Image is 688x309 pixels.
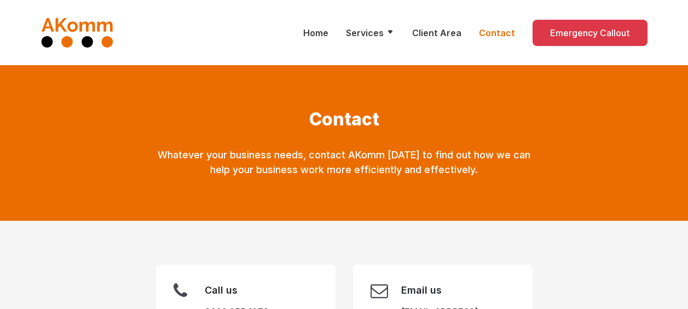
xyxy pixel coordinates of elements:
a: Client Area [412,26,461,39]
img: AKomm [41,18,114,48]
a: Services [346,26,395,39]
h1: Contact [147,109,541,130]
a: Emergency Callout [533,20,647,46]
p: Whatever your business needs, contact AKomm [DATE] to find out how we can help your business work... [147,147,541,177]
h3: Email us [401,284,515,296]
h3: Call us [205,284,269,296]
a: Contact [479,26,515,39]
a: Home [303,26,328,39]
